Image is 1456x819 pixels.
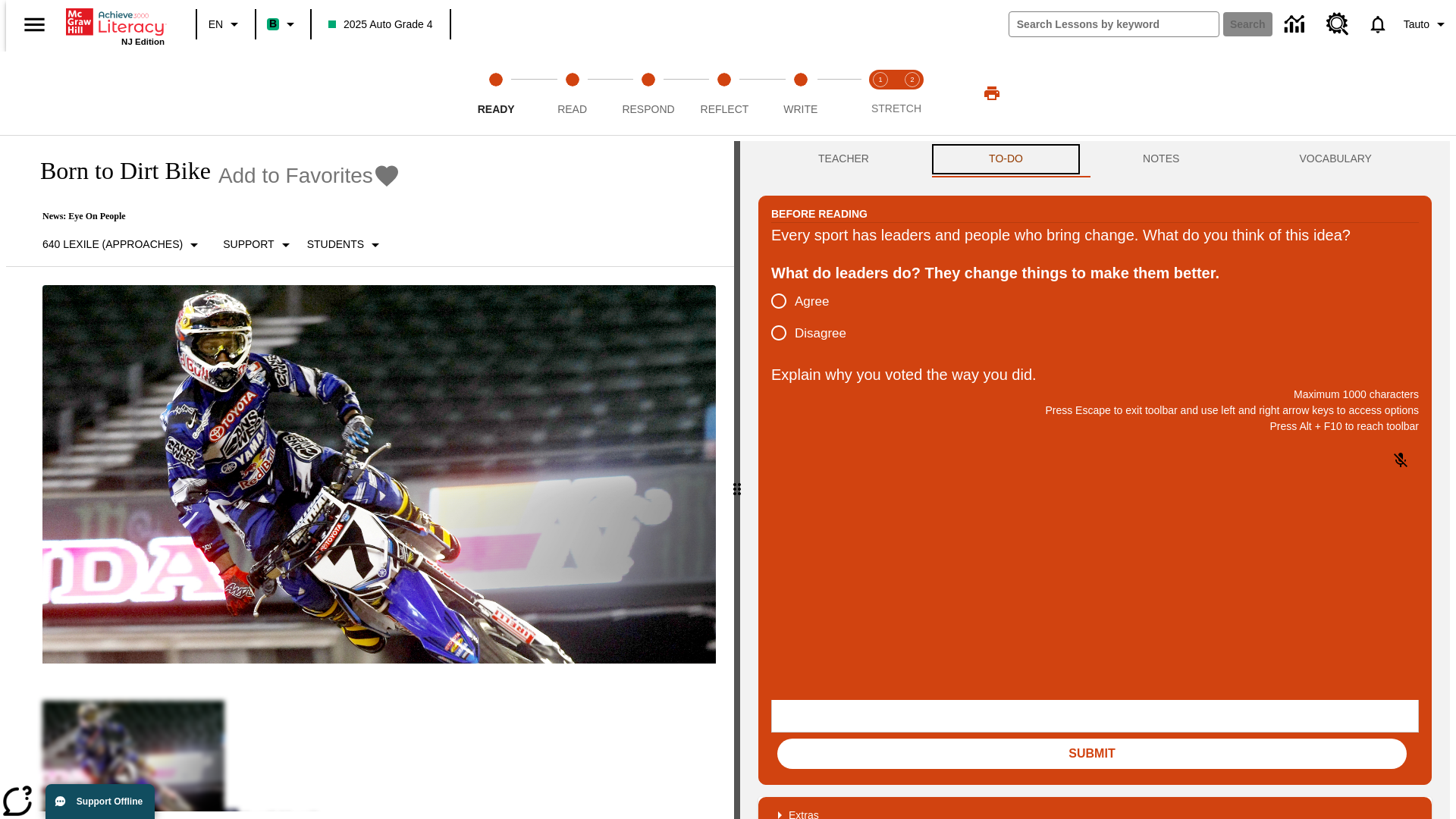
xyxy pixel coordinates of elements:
span: NJ Edition [121,37,165,46]
button: Boost Class color is mint green. Change class color [261,11,306,38]
a: Data Center [1276,4,1317,45]
button: VOCABULARY [1239,141,1432,177]
span: B [269,14,277,33]
div: poll [771,285,858,349]
button: Support Offline [45,784,155,819]
button: Reflect step 4 of 5 [680,52,768,135]
span: EN [209,17,223,33]
button: Print [968,80,1016,107]
span: Read [557,103,587,115]
span: Reflect [701,103,749,115]
p: 640 Lexile (Approaches) [42,237,183,253]
button: NOTES [1083,141,1239,177]
button: Respond step 3 of 5 [604,52,692,135]
div: Home [66,5,165,46]
button: Open side menu [12,2,57,47]
a: Resource Center, Will open in new tab [1317,4,1358,45]
span: Agree [795,292,829,312]
button: Stretch Respond step 2 of 2 [890,52,934,135]
button: Scaffolds, Support [217,231,300,259]
h1: Born to Dirt Bike [24,157,211,185]
div: Press Enter or Spacebar and then press right and left arrow keys to move the slider [734,141,740,819]
text: 2 [910,76,914,83]
span: Write [783,103,817,115]
div: reading [6,141,734,811]
span: Add to Favorites [218,164,373,188]
p: Support [223,237,274,253]
div: Every sport has leaders and people who bring change. What do you think of this idea? [771,223,1419,247]
div: Instructional Panel Tabs [758,141,1432,177]
button: Add to Favorites - Born to Dirt Bike [218,162,400,189]
span: 2025 Auto Grade 4 [328,17,433,33]
button: Profile/Settings [1398,11,1456,38]
p: Maximum 1000 characters [771,387,1419,403]
span: STRETCH [871,102,921,115]
button: Stretch Read step 1 of 2 [858,52,902,135]
img: Motocross racer James Stewart flies through the air on his dirt bike. [42,285,716,664]
span: Tauto [1404,17,1429,33]
button: Teacher [758,141,929,177]
button: Select Student [301,231,391,259]
span: Disagree [795,324,846,344]
div: activity [740,141,1450,819]
button: Select Lexile, 640 Lexile (Approaches) [36,231,209,259]
body: Explain why you voted the way you did. Maximum 1000 characters Press Alt + F10 to reach toolbar P... [6,12,221,26]
button: Submit [777,739,1407,769]
h2: Before Reading [771,206,868,222]
input: search field [1009,12,1219,36]
button: Read step 2 of 5 [528,52,616,135]
span: Respond [622,103,674,115]
button: Click to activate and allow voice recognition [1382,442,1419,479]
button: TO-DO [929,141,1083,177]
p: Press Escape to exit toolbar and use left and right arrow keys to access options [771,403,1419,419]
p: News: Eye On People [24,211,400,222]
p: Students [307,237,364,253]
span: Support Offline [77,796,143,807]
button: Language: EN, Select a language [202,11,250,38]
button: Write step 5 of 5 [757,52,845,135]
text: 1 [878,76,882,83]
div: What do leaders do? They change things to make them better. [771,261,1419,285]
span: Ready [478,103,515,115]
p: Explain why you voted the way you did. [771,362,1419,387]
p: Press Alt + F10 to reach toolbar [771,419,1419,435]
a: Notifications [1358,5,1398,44]
button: Ready step 1 of 5 [452,52,540,135]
